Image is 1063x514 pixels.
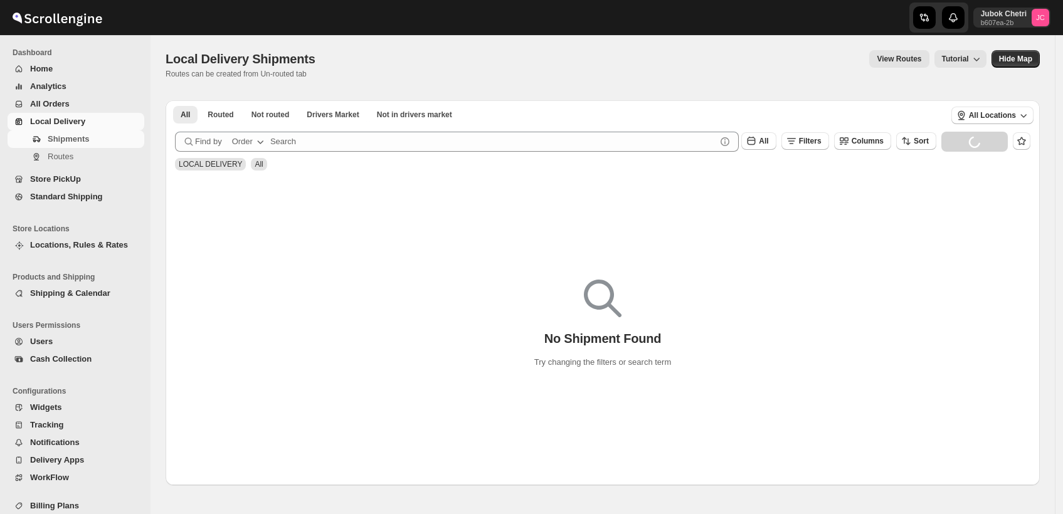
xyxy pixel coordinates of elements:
span: Products and Shipping [13,272,144,282]
p: No Shipment Found [544,331,662,346]
span: Standard Shipping [30,192,103,201]
span: Store Locations [13,224,144,234]
span: Home [30,64,53,73]
button: Tutorial [934,50,986,68]
button: Delivery Apps [8,451,144,469]
span: Local Delivery Shipments [166,52,315,66]
button: WorkFlow [8,469,144,486]
span: Drivers Market [307,110,359,120]
span: Local Delivery [30,117,85,126]
button: Users [8,333,144,350]
span: Tracking [30,420,63,429]
button: Shipping & Calendar [8,285,144,302]
span: Users Permissions [13,320,144,330]
text: JC [1036,14,1045,21]
img: ScrollEngine [10,2,104,33]
p: Jubok Chetri [981,9,1027,19]
button: Routes [8,148,144,165]
span: Jubok Chetri [1032,9,1049,26]
button: Sort [896,132,936,150]
img: Empty search results [584,280,621,317]
button: Un-claimable [369,106,460,123]
span: Store PickUp [30,174,81,184]
button: User menu [973,8,1050,28]
p: Try changing the filters or search term [534,356,671,369]
span: Analytics [30,81,66,91]
div: Order [232,135,253,148]
span: WorkFlow [30,473,69,482]
span: LOCAL DELIVERY [179,160,242,169]
span: Configurations [13,386,144,396]
span: Dashboard [13,48,144,58]
span: Cash Collection [30,354,92,364]
button: Filters [781,132,829,150]
button: All Orders [8,95,144,113]
button: Notifications [8,434,144,451]
span: Routes [48,152,73,161]
button: Tracking [8,416,144,434]
button: Map action label [992,50,1040,68]
button: Routed [200,106,241,123]
button: Analytics [8,78,144,95]
span: Sort [914,137,929,145]
span: Delivery Apps [30,455,84,464]
span: Shipments [48,134,89,144]
p: Routes can be created from Un-routed tab [166,69,320,79]
span: Routed [208,110,233,120]
button: Unrouted [244,106,297,123]
span: Filters [799,137,822,145]
span: Notifications [30,438,80,447]
span: All Orders [30,99,70,108]
span: Not routed [251,110,290,120]
button: view route [869,50,929,68]
button: Widgets [8,399,144,416]
button: Columns [834,132,891,150]
button: Home [8,60,144,78]
span: Columns [852,137,884,145]
button: Cash Collection [8,350,144,368]
span: Not in drivers market [377,110,452,120]
span: Tutorial [942,55,969,64]
span: Find by [195,135,222,148]
span: View Routes [877,54,921,64]
span: Shipping & Calendar [30,288,110,298]
span: Users [30,337,53,346]
span: All Locations [969,110,1016,120]
button: Order [225,132,274,152]
button: Locations, Rules & Rates [8,236,144,254]
button: All [741,132,776,150]
span: Hide Map [999,54,1032,64]
button: Claimable [299,106,366,123]
button: All [173,106,198,123]
p: b607ea-2b [981,19,1027,26]
span: Billing Plans [30,501,79,510]
span: Widgets [30,402,61,412]
button: All Locations [951,107,1034,124]
button: Shipments [8,130,144,148]
input: Search [270,132,716,152]
span: All [759,137,768,145]
span: All [255,160,263,169]
span: Locations, Rules & Rates [30,240,128,249]
span: All [181,110,190,120]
